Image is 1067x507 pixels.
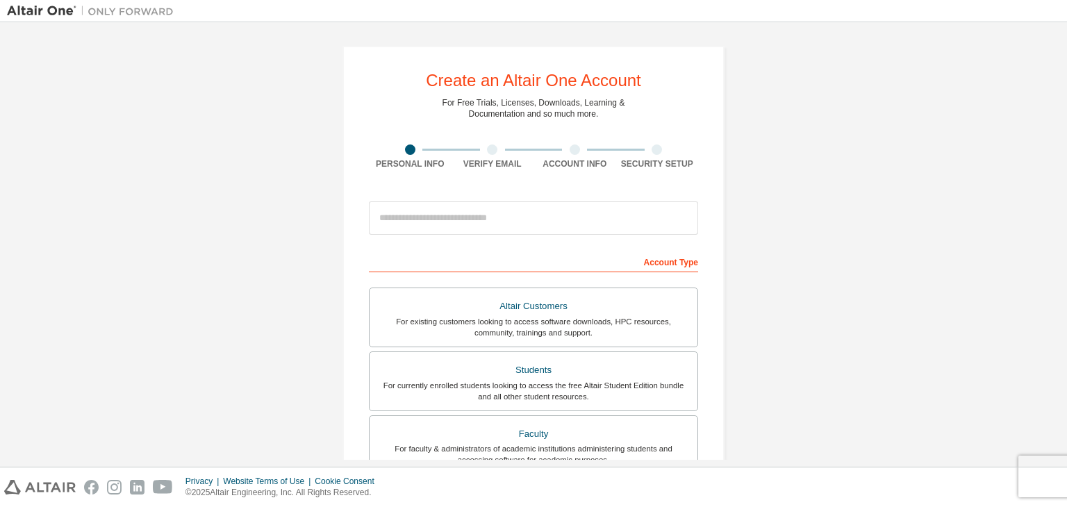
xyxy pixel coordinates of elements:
[378,316,689,338] div: For existing customers looking to access software downloads, HPC resources, community, trainings ...
[185,476,223,487] div: Privacy
[378,443,689,465] div: For faculty & administrators of academic institutions administering students and accessing softwa...
[223,476,315,487] div: Website Terms of Use
[452,158,534,169] div: Verify Email
[185,487,383,499] p: © 2025 Altair Engineering, Inc. All Rights Reserved.
[378,424,689,444] div: Faculty
[130,480,144,494] img: linkedin.svg
[533,158,616,169] div: Account Info
[378,360,689,380] div: Students
[369,250,698,272] div: Account Type
[369,158,452,169] div: Personal Info
[378,380,689,402] div: For currently enrolled students looking to access the free Altair Student Edition bundle and all ...
[107,480,122,494] img: instagram.svg
[84,480,99,494] img: facebook.svg
[378,297,689,316] div: Altair Customers
[315,476,382,487] div: Cookie Consent
[616,158,699,169] div: Security Setup
[4,480,76,494] img: altair_logo.svg
[426,72,641,89] div: Create an Altair One Account
[153,480,173,494] img: youtube.svg
[7,4,181,18] img: Altair One
[442,97,625,119] div: For Free Trials, Licenses, Downloads, Learning & Documentation and so much more.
